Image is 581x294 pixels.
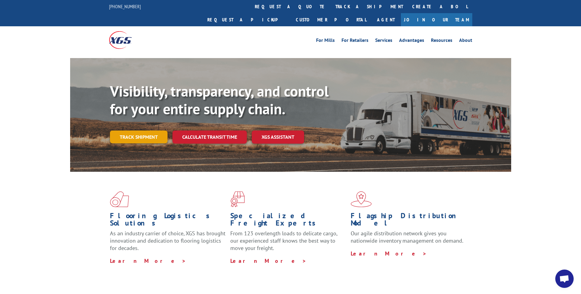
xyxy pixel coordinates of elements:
a: For Mills [316,38,335,45]
span: As an industry carrier of choice, XGS has brought innovation and dedication to flooring logistics... [110,230,225,252]
h1: Specialized Freight Experts [230,212,346,230]
a: Calculate transit time [172,130,247,144]
a: Resources [431,38,452,45]
img: xgs-icon-total-supply-chain-intelligence-red [110,191,129,207]
img: xgs-icon-focused-on-flooring-red [230,191,245,207]
a: Open chat [555,270,574,288]
a: Services [375,38,392,45]
a: Join Our Team [401,13,472,26]
a: Advantages [399,38,424,45]
a: Learn More > [351,250,427,257]
a: Agent [371,13,401,26]
a: Track shipment [110,130,168,143]
span: Our agile distribution network gives you nationwide inventory management on demand. [351,230,463,244]
b: Visibility, transparency, and control for your entire supply chain. [110,82,329,118]
img: xgs-icon-flagship-distribution-model-red [351,191,372,207]
a: For Retailers [341,38,368,45]
a: Learn More > [230,257,307,264]
a: [PHONE_NUMBER] [109,3,141,9]
a: XGS ASSISTANT [252,130,304,144]
a: Request a pickup [203,13,291,26]
a: About [459,38,472,45]
p: From 123 overlength loads to delicate cargo, our experienced staff knows the best way to move you... [230,230,346,257]
h1: Flooring Logistics Solutions [110,212,226,230]
a: Learn More > [110,257,186,264]
a: Customer Portal [291,13,371,26]
h1: Flagship Distribution Model [351,212,466,230]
